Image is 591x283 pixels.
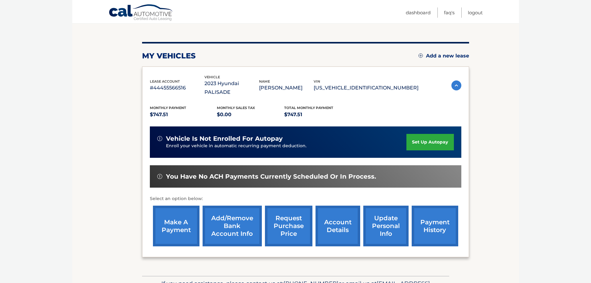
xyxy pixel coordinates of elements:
[166,173,376,180] span: You have no ACH payments currently scheduled or in process.
[204,75,220,79] span: vehicle
[217,110,284,119] p: $0.00
[284,110,351,119] p: $747.51
[204,79,259,97] p: 2023 Hyundai PALISADE
[109,4,174,22] a: Cal Automotive
[406,134,454,150] a: set up autopay
[314,79,320,84] span: vin
[166,135,283,143] span: vehicle is not enrolled for autopay
[444,7,454,18] a: FAQ's
[314,84,419,92] p: [US_VEHICLE_IDENTIFICATION_NUMBER]
[451,80,461,90] img: accordion-active.svg
[203,206,262,246] a: Add/Remove bank account info
[259,79,270,84] span: name
[265,206,312,246] a: request purchase price
[153,206,199,246] a: make a payment
[157,174,162,179] img: alert-white.svg
[150,79,180,84] span: lease account
[468,7,483,18] a: Logout
[316,206,360,246] a: account details
[419,53,423,58] img: add.svg
[150,195,461,203] p: Select an option below:
[419,53,469,59] a: Add a new lease
[412,206,458,246] a: payment history
[259,84,314,92] p: [PERSON_NAME]
[150,110,217,119] p: $747.51
[150,84,204,92] p: #44455566516
[166,143,407,149] p: Enroll your vehicle in automatic recurring payment deduction.
[217,106,255,110] span: Monthly sales Tax
[406,7,431,18] a: Dashboard
[142,51,196,61] h2: my vehicles
[284,106,333,110] span: Total Monthly Payment
[363,206,409,246] a: update personal info
[150,106,186,110] span: Monthly Payment
[157,136,162,141] img: alert-white.svg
